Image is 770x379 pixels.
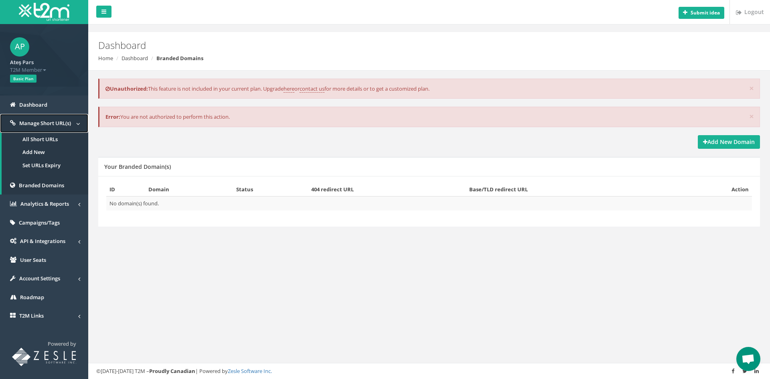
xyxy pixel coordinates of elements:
span: Campaigns/Tags [19,219,60,226]
a: Set URLs Expiry [2,159,88,172]
span: Powered by [48,340,76,347]
span: User Seats [20,256,46,263]
a: Zesle Software Inc. [228,367,272,375]
div: This feature is not included in your current plan. Upgrade or for more details or to get a custom... [98,79,760,99]
span: T2M Links [19,312,44,319]
button: × [749,84,754,93]
img: T2M [19,3,69,21]
strong: Ateş Pars [10,59,34,66]
th: Domain [145,182,233,197]
div: You are not authorized to perform this action. [98,107,760,127]
span: Account Settings [19,275,60,282]
th: Base/TLD redirect URL [466,182,676,197]
img: T2M URL Shortener powered by Zesle Software Inc. [12,348,76,366]
span: Branded Domains [19,182,64,189]
button: Submit idea [679,7,724,19]
span: Dashboard [19,101,47,108]
h2: Dashboard [98,40,648,51]
span: Basic Plan [10,75,36,83]
th: 404 redirect URL [308,182,466,197]
span: Analytics & Reports [20,200,69,207]
span: AP [10,37,29,57]
strong: Add New Domain [703,138,755,146]
strong: Branded Domains [156,55,203,62]
a: All Short URLs [2,133,88,146]
b: Submit idea [691,9,720,16]
button: × [749,112,754,121]
th: Action [676,182,752,197]
span: Roadmap [20,294,44,301]
th: ID [106,182,145,197]
a: Ateş Pars T2M Member [10,57,78,73]
a: Add New Domain [698,135,760,149]
th: Status [233,182,308,197]
span: T2M Member [10,66,78,74]
b: Error: [105,113,120,120]
td: No domain(s) found. [106,197,752,211]
h5: Your Branded Domain(s) [104,164,171,170]
a: Add New [2,146,88,159]
b: Unauthorized: [105,85,148,92]
span: API & Integrations [20,237,65,245]
a: here [284,85,294,93]
a: contact us [300,85,324,93]
span: Manage Short URL(s) [19,120,71,127]
a: Home [98,55,113,62]
strong: Proudly Canadian [149,367,195,375]
div: ©[DATE]-[DATE] T2M – | Powered by [96,367,762,375]
div: Open chat [736,347,760,371]
a: Dashboard [122,55,148,62]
